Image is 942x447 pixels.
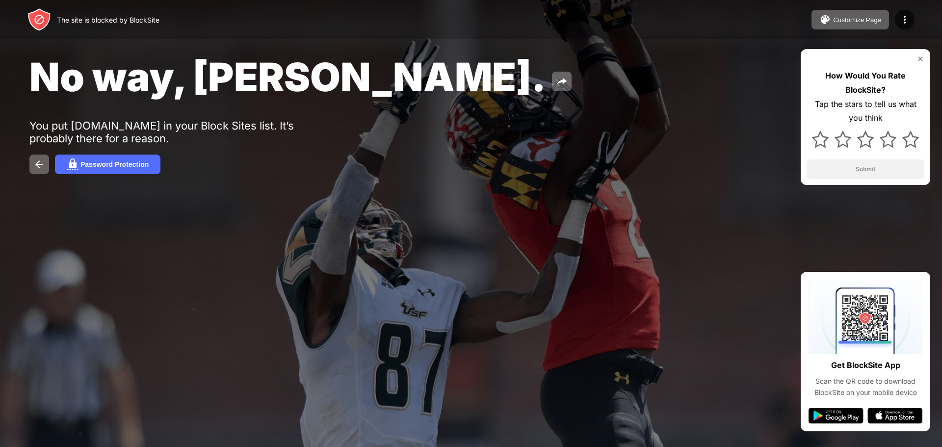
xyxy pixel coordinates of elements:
div: The site is blocked by BlockSite [57,16,159,24]
iframe: Banner [29,323,262,436]
img: password.svg [67,158,78,170]
img: back.svg [33,158,45,170]
img: star.svg [812,131,829,148]
img: star.svg [902,131,919,148]
button: Submit [807,159,924,179]
div: Scan the QR code to download BlockSite on your mobile device [809,376,922,398]
img: google-play.svg [809,408,863,423]
img: qrcode.svg [809,280,922,354]
img: menu-icon.svg [899,14,911,26]
img: app-store.svg [867,408,922,423]
img: header-logo.svg [27,8,51,31]
div: Password Protection [80,160,149,168]
img: share.svg [556,76,568,87]
div: Get BlockSite App [831,358,900,372]
img: star.svg [880,131,896,148]
div: How Would You Rate BlockSite? [807,69,924,97]
button: Password Protection [55,155,160,174]
img: star.svg [857,131,874,148]
div: You put [DOMAIN_NAME] in your Block Sites list. It’s probably there for a reason. [29,119,333,145]
img: star.svg [835,131,851,148]
div: Tap the stars to tell us what you think [807,97,924,126]
img: rate-us-close.svg [916,55,924,63]
div: Customize Page [833,16,881,24]
button: Customize Page [811,10,889,29]
span: No way, [PERSON_NAME]. [29,53,546,101]
img: pallet.svg [819,14,831,26]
